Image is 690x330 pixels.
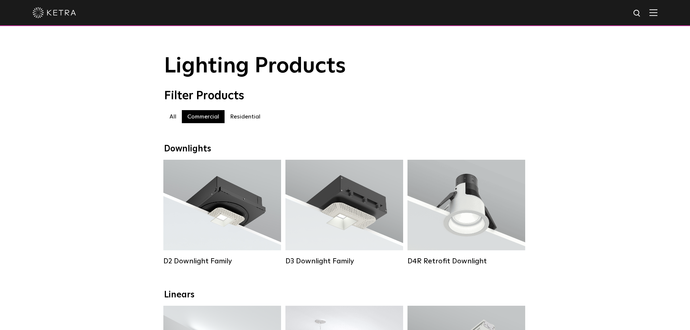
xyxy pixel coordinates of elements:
a: D4R Retrofit Downlight Lumen Output:800Colors:White / BlackBeam Angles:15° / 25° / 40° / 60°Watta... [407,160,525,266]
img: Hamburger%20Nav.svg [649,9,657,16]
a: D3 Downlight Family Lumen Output:700 / 900 / 1100Colors:White / Black / Silver / Bronze / Paintab... [285,160,403,266]
div: Downlights [164,144,526,154]
span: Lighting Products [164,55,346,77]
div: D2 Downlight Family [163,257,281,266]
div: Linears [164,290,526,300]
div: D4R Retrofit Downlight [407,257,525,266]
div: Filter Products [164,89,526,103]
label: All [164,110,182,123]
label: Commercial [182,110,225,123]
label: Residential [225,110,266,123]
a: D2 Downlight Family Lumen Output:1200Colors:White / Black / Gloss Black / Silver / Bronze / Silve... [163,160,281,266]
img: search icon [633,9,642,18]
img: ketra-logo-2019-white [33,7,76,18]
div: D3 Downlight Family [285,257,403,266]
